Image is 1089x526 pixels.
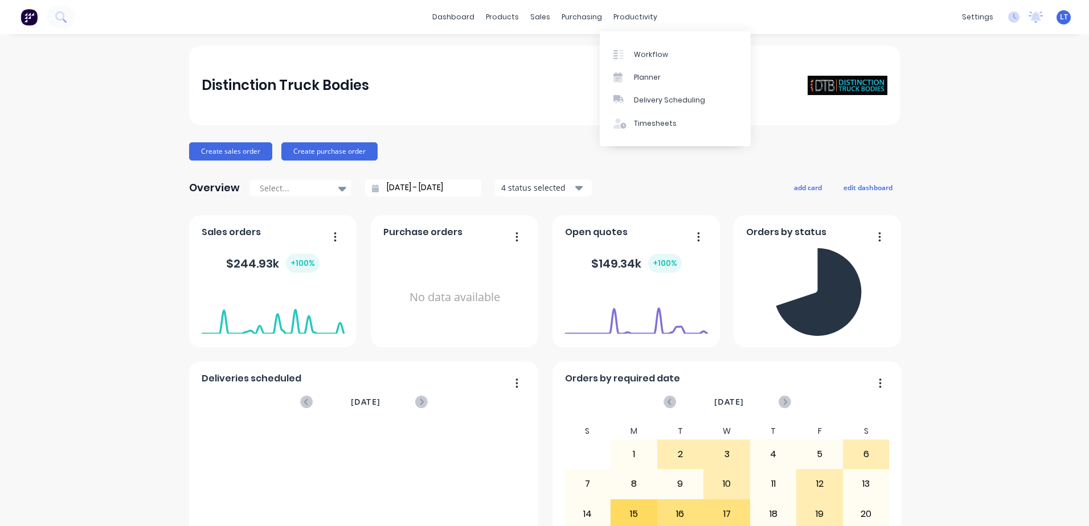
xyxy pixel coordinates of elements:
button: 4 status selected [495,179,592,196]
span: [DATE] [714,396,744,408]
span: LT [1060,12,1068,22]
div: 4 [751,440,796,469]
span: Sales orders [202,225,261,239]
img: Factory [21,9,38,26]
a: Timesheets [600,112,751,135]
div: 2 [658,440,703,469]
span: Orders by required date [565,372,680,385]
div: settings [956,9,999,26]
div: 10 [704,470,750,498]
div: 5 [797,440,842,469]
span: Open quotes [565,225,628,239]
div: $ 149.34k [591,254,682,273]
div: Planner [634,72,661,83]
div: 13 [844,470,889,498]
div: 8 [611,470,657,498]
div: T [750,423,797,439]
div: 12 [797,470,842,498]
div: 3 [704,440,750,469]
a: Delivery Scheduling [600,89,751,112]
div: 1 [611,440,657,469]
div: S [843,423,890,439]
a: Planner [600,66,751,89]
div: Overview [189,176,240,199]
div: + 100 % [648,254,682,273]
div: $ 244.93k [226,254,320,273]
div: T [657,423,704,439]
div: Timesheets [634,118,677,129]
div: Distinction Truck Bodies [202,74,369,97]
a: Workflow [600,43,751,65]
div: W [703,423,750,439]
div: S [564,423,611,439]
button: Create purchase order [281,142,378,161]
a: dashboard [427,9,480,26]
img: Distinction Truck Bodies [808,76,887,96]
span: Orders by status [746,225,826,239]
div: 9 [658,470,703,498]
div: productivity [608,9,663,26]
div: + 100 % [286,254,320,273]
div: Workflow [634,50,668,60]
button: Create sales order [189,142,272,161]
div: purchasing [556,9,608,26]
div: 6 [844,440,889,469]
span: [DATE] [351,396,380,408]
div: products [480,9,525,26]
div: M [611,423,657,439]
button: edit dashboard [836,180,900,195]
div: Delivery Scheduling [634,95,705,105]
span: Purchase orders [383,225,462,239]
div: F [796,423,843,439]
div: 11 [751,470,796,498]
div: No data available [383,244,526,351]
button: add card [787,180,829,195]
div: 7 [565,470,611,498]
div: 4 status selected [501,182,573,194]
div: sales [525,9,556,26]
